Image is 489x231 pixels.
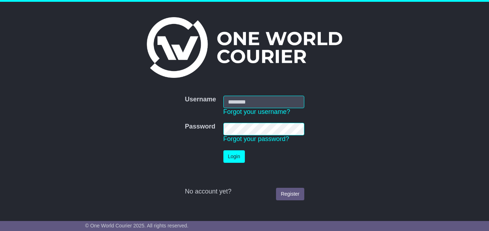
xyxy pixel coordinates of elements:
[276,188,304,200] a: Register
[185,123,215,131] label: Password
[223,150,245,163] button: Login
[185,96,216,104] label: Username
[223,135,289,142] a: Forgot your password?
[223,108,290,115] a: Forgot your username?
[85,223,189,229] span: © One World Courier 2025. All rights reserved.
[185,188,304,196] div: No account yet?
[147,17,342,78] img: One World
